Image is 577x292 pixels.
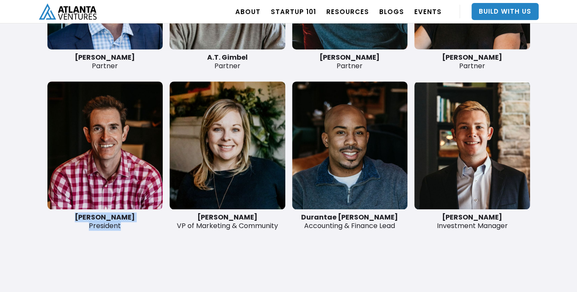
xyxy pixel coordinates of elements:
[442,212,502,222] strong: [PERSON_NAME]
[292,213,408,230] div: Accounting & Finance Lead
[170,213,285,230] div: VP of Marketing & Community
[47,53,163,70] div: Partner
[301,212,398,222] strong: Durantae [PERSON_NAME]
[442,52,502,62] strong: [PERSON_NAME]
[47,213,163,230] div: President
[75,212,135,222] strong: [PERSON_NAME]
[414,213,530,230] div: Investment Manager
[75,52,135,62] strong: [PERSON_NAME]
[472,3,539,20] a: Build With Us
[292,53,408,70] div: Partner
[197,212,258,222] strong: [PERSON_NAME]
[319,52,380,62] strong: [PERSON_NAME]
[207,52,248,62] strong: A.T. Gimbel
[414,53,530,70] div: Partner
[170,53,285,70] div: Partner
